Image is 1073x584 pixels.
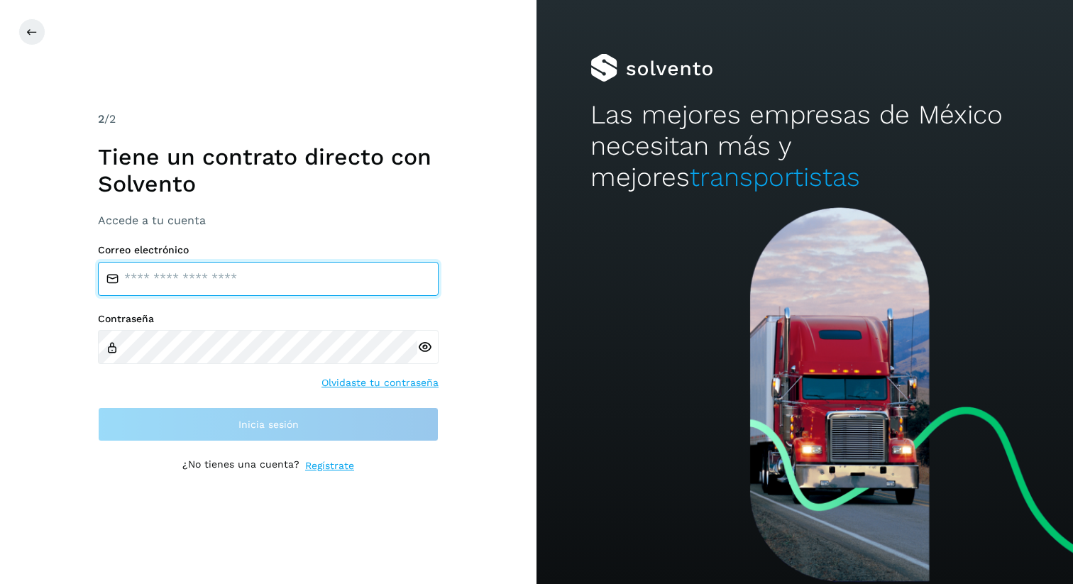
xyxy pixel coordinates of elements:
button: Inicia sesión [98,407,439,441]
h1: Tiene un contrato directo con Solvento [98,143,439,198]
h2: Las mejores empresas de México necesitan más y mejores [590,99,1020,194]
a: Olvidaste tu contraseña [321,375,439,390]
label: Correo electrónico [98,244,439,256]
div: /2 [98,111,439,128]
a: Regístrate [305,458,354,473]
span: Inicia sesión [238,419,299,429]
h3: Accede a tu cuenta [98,214,439,227]
label: Contraseña [98,313,439,325]
span: 2 [98,112,104,126]
p: ¿No tienes una cuenta? [182,458,299,473]
span: transportistas [690,162,860,192]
